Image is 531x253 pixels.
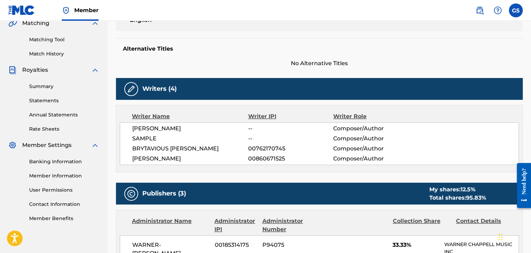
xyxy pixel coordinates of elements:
span: Matching [22,19,49,27]
img: Writers [127,85,135,93]
div: Administrator Name [132,217,209,234]
span: [PERSON_NAME] [132,155,248,163]
span: Member Settings [22,141,71,149]
span: 00185314175 [215,241,257,249]
img: Member Settings [8,141,17,149]
img: Publishers [127,190,135,198]
span: No Alternative Titles [116,59,523,68]
a: Banking Information [29,158,99,165]
img: help [494,6,502,15]
div: My shares: [429,185,486,194]
img: search [475,6,484,15]
span: Composer/Author [333,124,411,133]
span: 00860671525 [248,155,333,163]
img: expand [91,141,99,149]
span: 33.33% [393,241,439,249]
div: Writer IPI [248,112,333,121]
div: Collection Share [393,217,450,234]
span: BRYTAVIOUS [PERSON_NAME] [132,145,248,153]
span: 95.83 % [466,194,486,201]
iframe: Resource Center [512,158,531,213]
span: 00762170745 [248,145,333,153]
h5: Writers (4) [142,85,177,93]
span: Royalties [22,66,48,74]
a: Public Search [473,3,487,17]
div: Writer Role [333,112,411,121]
div: Writer Name [132,112,248,121]
img: MLC Logo [8,5,35,15]
span: Member [74,6,99,14]
div: User Menu [509,3,523,17]
img: Matching [8,19,17,27]
div: Help [491,3,505,17]
div: Administrator IPI [214,217,257,234]
h5: Alternative Titles [123,45,516,52]
span: Composer/Author [333,134,411,143]
h5: Publishers (3) [142,190,186,198]
a: Contact Information [29,201,99,208]
a: Matching Tool [29,36,99,43]
span: -- [248,124,333,133]
a: Statements [29,97,99,104]
span: -- [248,134,333,143]
img: Top Rightsholder [62,6,70,15]
iframe: Chat Widget [496,220,531,253]
a: Rate Sheets [29,125,99,133]
div: Drag [498,227,503,247]
span: P94075 [262,241,320,249]
a: Member Information [29,172,99,180]
img: expand [91,19,99,27]
a: Match History [29,50,99,58]
a: Summary [29,83,99,90]
span: Composer/Author [333,155,411,163]
img: expand [91,66,99,74]
span: SAMPLE [132,134,248,143]
span: Composer/Author [333,145,411,153]
div: Total shares: [429,194,486,202]
a: Member Benefits [29,215,99,222]
span: 12.5 % [460,186,475,193]
span: [PERSON_NAME] [132,124,248,133]
div: Contact Details [456,217,514,234]
div: Administrator Number [262,217,320,234]
a: Annual Statements [29,111,99,119]
a: User Permissions [29,186,99,194]
img: Royalties [8,66,17,74]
